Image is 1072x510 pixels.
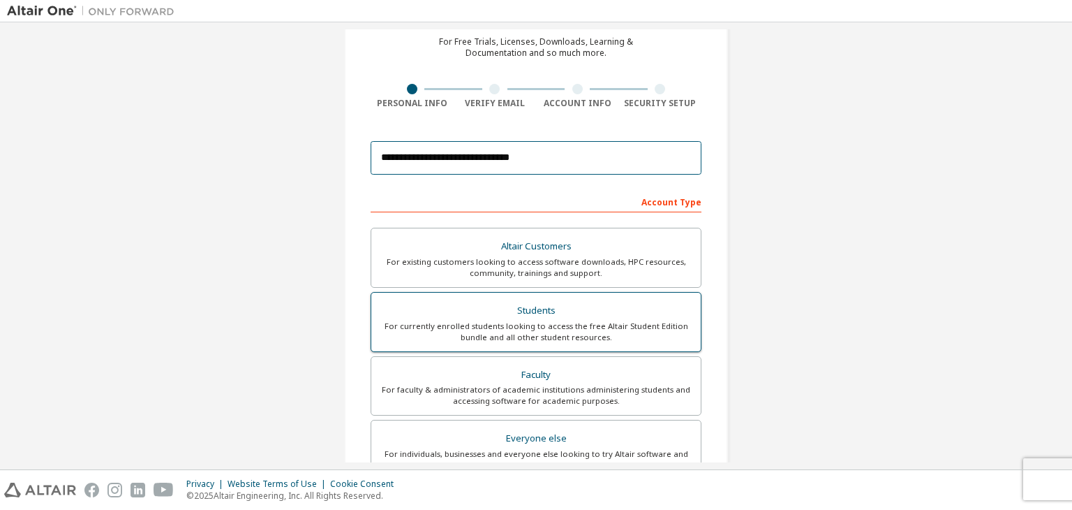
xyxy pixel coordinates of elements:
[380,365,692,385] div: Faculty
[7,4,181,18] img: Altair One
[380,449,692,471] div: For individuals, businesses and everyone else looking to try Altair software and explore our prod...
[371,190,701,212] div: Account Type
[186,490,402,502] p: © 2025 Altair Engineering, Inc. All Rights Reserved.
[371,98,454,109] div: Personal Info
[380,237,692,256] div: Altair Customers
[4,483,76,497] img: altair_logo.svg
[439,36,633,59] div: For Free Trials, Licenses, Downloads, Learning & Documentation and so much more.
[84,483,99,497] img: facebook.svg
[186,479,228,490] div: Privacy
[228,479,330,490] div: Website Terms of Use
[536,98,619,109] div: Account Info
[380,384,692,407] div: For faculty & administrators of academic institutions administering students and accessing softwa...
[131,483,145,497] img: linkedin.svg
[380,429,692,449] div: Everyone else
[454,98,537,109] div: Verify Email
[380,256,692,279] div: For existing customers looking to access software downloads, HPC resources, community, trainings ...
[380,321,692,343] div: For currently enrolled students looking to access the free Altair Student Edition bundle and all ...
[154,483,174,497] img: youtube.svg
[380,301,692,321] div: Students
[107,483,122,497] img: instagram.svg
[619,98,702,109] div: Security Setup
[330,479,402,490] div: Cookie Consent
